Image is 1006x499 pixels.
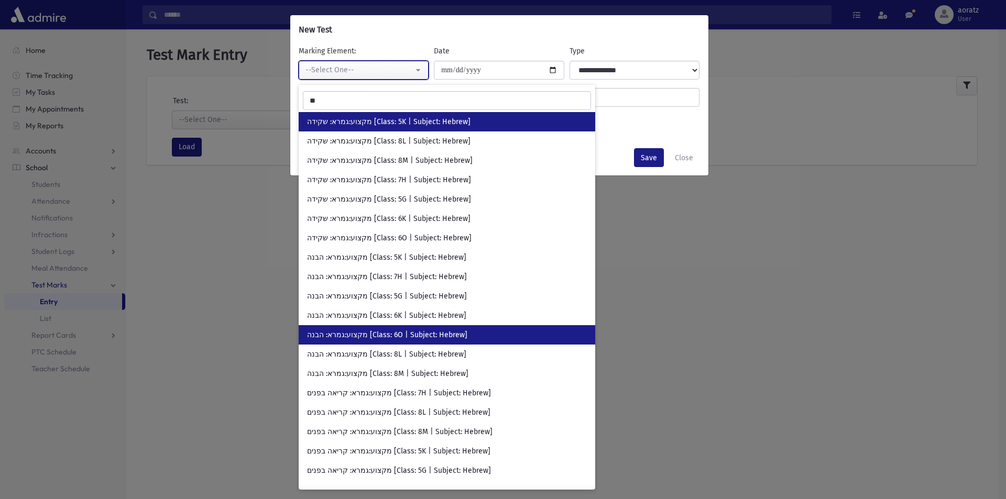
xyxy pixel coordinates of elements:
span: מקצוע:גמרא: שקידה [Class: 6K | Subject: Hebrew] [307,214,471,224]
h6: New Test [299,24,332,36]
span: מקצוע:גמרא: שקידה [Class: 7H | Subject: Hebrew] [307,175,471,185]
button: Close [668,148,700,167]
span: מקצוע:גמרא: שקידה [Class: 8L | Subject: Hebrew] [307,136,471,147]
span: מקצוע:גמרא: הבנה [Class: 6K | Subject: Hebrew] [307,311,466,321]
span: מקצוע:גמרא: קריאה בפנים [Class: 6K | Subject: Hebrew] [307,485,490,495]
span: מקצוע:גמרא: קריאה בפנים [Class: 5K | Subject: Hebrew] [307,446,490,457]
input: Search [303,91,591,110]
span: מקצוע:גמרא: הבנה [Class: 8L | Subject: Hebrew] [307,349,466,360]
span: מקצוע:גמרא: קריאה בפנים [Class: 5G | Subject: Hebrew] [307,465,491,476]
span: מקצוע:גמרא: הבנה [Class: 5G | Subject: Hebrew] [307,291,467,302]
button: Save [634,148,664,167]
span: מקצוע:גמרא: שקידה [Class: 5G | Subject: Hebrew] [307,194,471,205]
span: מקצוע:גמרא: שקידה [Class: 5K | Subject: Hebrew] [307,117,471,127]
label: Date [434,46,450,57]
button: --Select One-- [299,61,429,80]
label: Marking Element: [299,46,356,57]
span: מקצוע:גמרא: הבנה [Class: 7H | Subject: Hebrew] [307,272,467,282]
span: מקצוע:גמרא: קריאה בפנים [Class: 8M | Subject: Hebrew] [307,427,493,437]
label: Type [570,46,585,57]
span: מקצוע:גמרא: קריאה בפנים [Class: 7H | Subject: Hebrew] [307,388,491,398]
div: --Select One-- [305,64,414,75]
span: מקצוע:גמרא: הבנה [Class: 5K | Subject: Hebrew] [307,252,466,263]
span: מקצוע:גמרא: הבנה [Class: 6O | Subject: Hebrew] [307,330,467,340]
span: מקצוע:גמרא: שקידה [Class: 8M | Subject: Hebrew] [307,156,473,166]
label: Description [296,88,364,103]
span: מקצוע:גמרא: שקידה [Class: 6O | Subject: Hebrew] [307,233,472,243]
span: מקצוע:גמרא: הבנה [Class: 8M | Subject: Hebrew] [307,369,468,379]
label: Include in Average [296,115,364,126]
span: מקצוע:גמרא: קריאה בפנים [Class: 8L | Subject: Hebrew] [307,407,490,418]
